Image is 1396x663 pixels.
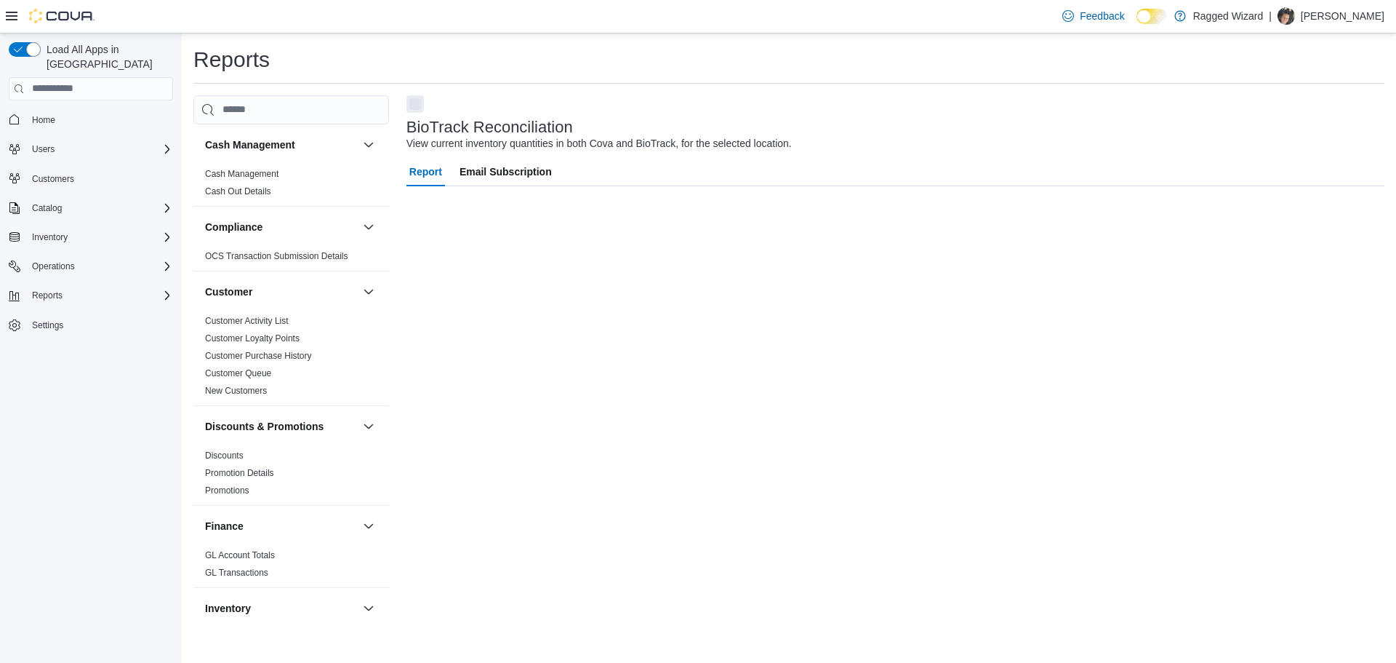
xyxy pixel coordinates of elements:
[1269,7,1272,25] p: |
[32,173,74,185] span: Customers
[26,140,173,158] span: Users
[3,139,179,159] button: Users
[205,351,312,361] a: Customer Purchase History
[205,350,312,362] span: Customer Purchase History
[3,227,179,247] button: Inventory
[205,333,300,344] span: Customer Loyalty Points
[205,485,249,496] a: Promotions
[205,601,357,616] button: Inventory
[193,547,389,587] div: Finance
[32,319,63,331] span: Settings
[360,136,377,154] button: Cash Management
[205,138,295,152] h3: Cash Management
[360,218,377,236] button: Compliance
[360,283,377,301] button: Customer
[205,315,289,327] span: Customer Activity List
[1080,9,1124,23] span: Feedback
[205,138,357,152] button: Cash Management
[205,285,252,299] h3: Customer
[409,157,442,186] span: Report
[205,251,348,261] a: OCS Transaction Submission Details
[9,103,173,374] nav: Complex example
[26,229,73,246] button: Inventory
[26,258,173,275] span: Operations
[29,9,95,23] img: Cova
[406,95,424,113] button: Next
[460,157,552,186] span: Email Subscription
[205,549,275,561] span: GL Account Totals
[1277,7,1295,25] div: Jessica Jones
[205,169,278,179] a: Cash Management
[205,568,268,578] a: GL Transactions
[26,111,173,129] span: Home
[193,447,389,505] div: Discounts & Promotions
[1056,1,1130,31] a: Feedback
[205,186,271,197] span: Cash Out Details
[360,418,377,435] button: Discounts & Promotions
[205,450,244,461] span: Discounts
[26,287,68,304] button: Reports
[205,467,274,479] span: Promotion Details
[205,386,267,396] a: New Customers
[1136,24,1137,25] span: Dark Mode
[26,316,173,334] span: Settings
[32,290,63,301] span: Reports
[205,250,348,262] span: OCS Transaction Submission Details
[205,368,271,379] span: Customer Queue
[205,450,244,461] a: Discounts
[3,198,179,218] button: Catalog
[205,220,262,234] h3: Compliance
[32,114,55,126] span: Home
[205,419,324,434] h3: Discounts & Promotions
[32,231,68,243] span: Inventory
[1301,7,1384,25] p: [PERSON_NAME]
[3,314,179,336] button: Settings
[205,168,278,180] span: Cash Management
[3,285,179,306] button: Reports
[26,170,80,188] a: Customers
[26,199,68,217] button: Catalog
[205,333,300,344] a: Customer Loyalty Points
[26,140,60,158] button: Users
[205,468,274,478] a: Promotion Details
[32,261,75,272] span: Operations
[41,42,173,71] span: Load All Apps in [GEOGRAPHIC_DATA]
[26,287,173,304] span: Reports
[26,111,61,129] a: Home
[193,165,389,206] div: Cash Management
[26,199,173,217] span: Catalog
[205,601,251,616] h3: Inventory
[32,202,62,214] span: Catalog
[205,186,271,196] a: Cash Out Details
[1193,7,1264,25] p: Ragged Wizard
[193,45,270,74] h1: Reports
[32,143,55,155] span: Users
[26,170,173,188] span: Customers
[205,519,357,533] button: Finance
[205,285,357,299] button: Customer
[193,247,389,271] div: Compliance
[205,485,249,496] span: Promotions
[3,256,179,277] button: Operations
[3,168,179,189] button: Customers
[205,316,289,326] a: Customer Activity List
[406,119,573,136] h3: BioTrack Reconciliation
[205,550,275,560] a: GL Account Totals
[205,519,244,533] h3: Finance
[360,517,377,535] button: Finance
[26,229,173,246] span: Inventory
[3,109,179,130] button: Home
[205,419,357,434] button: Discounts & Promotions
[205,368,271,378] a: Customer Queue
[205,220,357,234] button: Compliance
[406,136,792,151] div: View current inventory quantities in both Cova and BioTrack, for the selected location.
[360,600,377,617] button: Inventory
[26,258,81,275] button: Operations
[193,312,389,405] div: Customer
[1136,9,1167,24] input: Dark Mode
[205,567,268,579] span: GL Transactions
[26,317,69,334] a: Settings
